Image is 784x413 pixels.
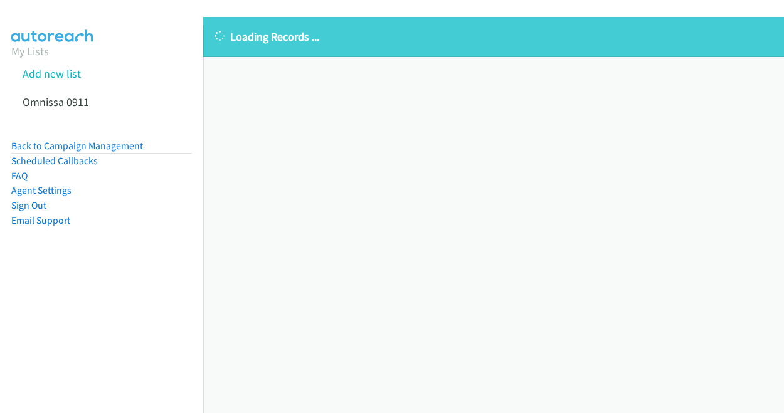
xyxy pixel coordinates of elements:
a: Omnissa 0911 [23,95,89,109]
a: Back to Campaign Management [11,140,143,152]
a: Agent Settings [11,184,72,196]
a: My Lists [11,44,49,58]
a: Email Support [11,214,70,226]
p: Loading Records ... [215,28,773,45]
a: Add new list [23,66,81,81]
a: FAQ [11,170,28,182]
a: Sign Out [11,199,46,211]
a: Scheduled Callbacks [11,155,98,167]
